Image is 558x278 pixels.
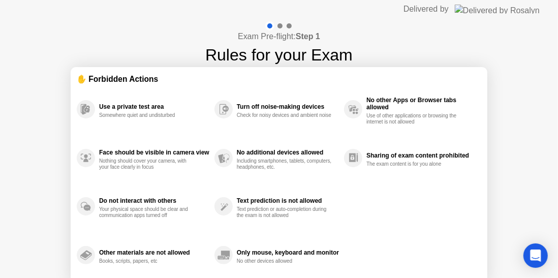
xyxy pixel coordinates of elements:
[366,152,476,159] div: Sharing of exam content prohibited
[237,112,333,118] div: Check for noisy devices and ambient noise
[237,158,333,170] div: Including smartphones, tablets, computers, headphones, etc.
[99,112,195,118] div: Somewhere quiet and undisturbed
[77,73,481,85] div: ✋ Forbidden Actions
[296,32,320,41] b: Step 1
[99,206,195,219] div: Your physical space should be clear and communication apps turned off
[237,249,339,256] div: Only mouse, keyboard and monitor
[99,149,209,156] div: Face should be visible in camera view
[99,258,195,264] div: Books, scripts, papers, etc
[455,5,540,14] img: Delivered by Rosalyn
[404,3,449,15] div: Delivered by
[366,97,476,111] div: No other Apps or Browser tabs allowed
[523,243,548,268] div: Open Intercom Messenger
[238,30,320,43] h4: Exam Pre-flight:
[99,158,195,170] div: Nothing should cover your camera, with your face clearly in focus
[205,43,353,67] h1: Rules for your Exam
[237,206,333,219] div: Text prediction or auto-completion during the exam is not allowed
[366,113,462,125] div: Use of other applications or browsing the internet is not allowed
[237,258,333,264] div: No other devices allowed
[237,103,339,110] div: Turn off noise-making devices
[237,197,339,204] div: Text prediction is not allowed
[99,249,209,256] div: Other materials are not allowed
[366,161,462,167] div: The exam content is for you alone
[99,197,209,204] div: Do not interact with others
[99,103,209,110] div: Use a private test area
[237,149,339,156] div: No additional devices allowed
